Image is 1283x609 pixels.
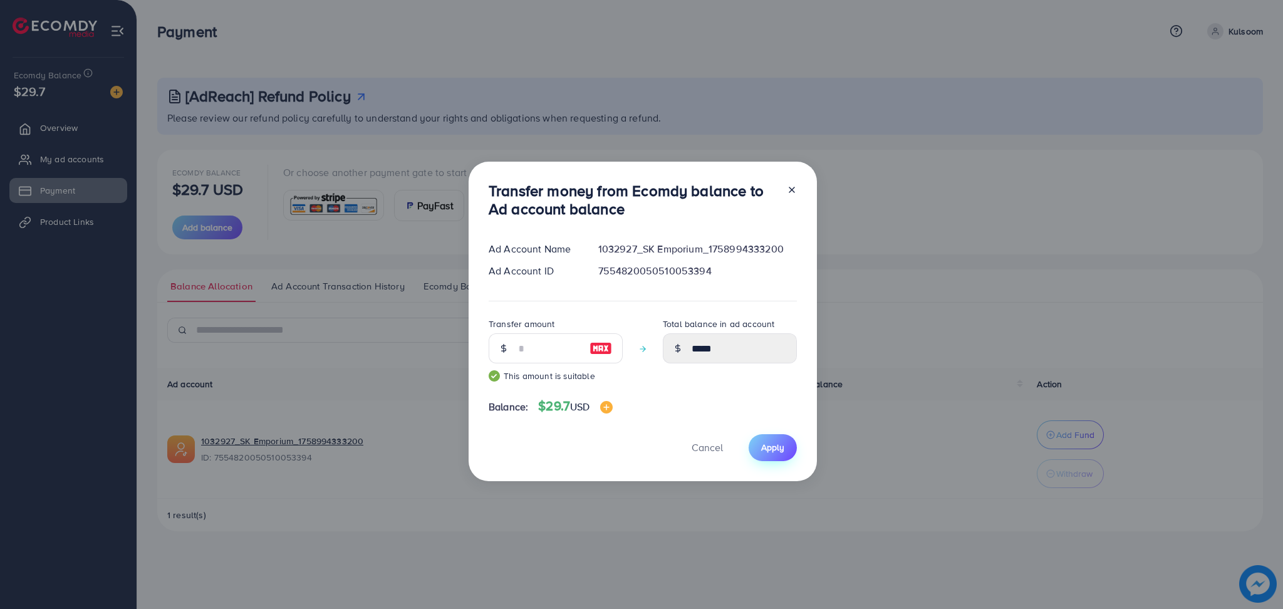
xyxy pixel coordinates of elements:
img: guide [489,370,500,382]
span: Apply [761,441,784,454]
small: This amount is suitable [489,370,623,382]
div: 1032927_SK Emporium_1758994333200 [588,242,807,256]
span: Balance: [489,400,528,414]
div: Ad Account ID [479,264,588,278]
span: Cancel [692,440,723,454]
label: Total balance in ad account [663,318,774,330]
div: Ad Account Name [479,242,588,256]
img: image [600,401,613,414]
img: image [590,341,612,356]
div: 7554820050510053394 [588,264,807,278]
h4: $29.7 [538,398,612,414]
label: Transfer amount [489,318,554,330]
button: Apply [749,434,797,461]
button: Cancel [676,434,739,461]
h3: Transfer money from Ecomdy balance to Ad account balance [489,182,777,218]
span: USD [570,400,590,414]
